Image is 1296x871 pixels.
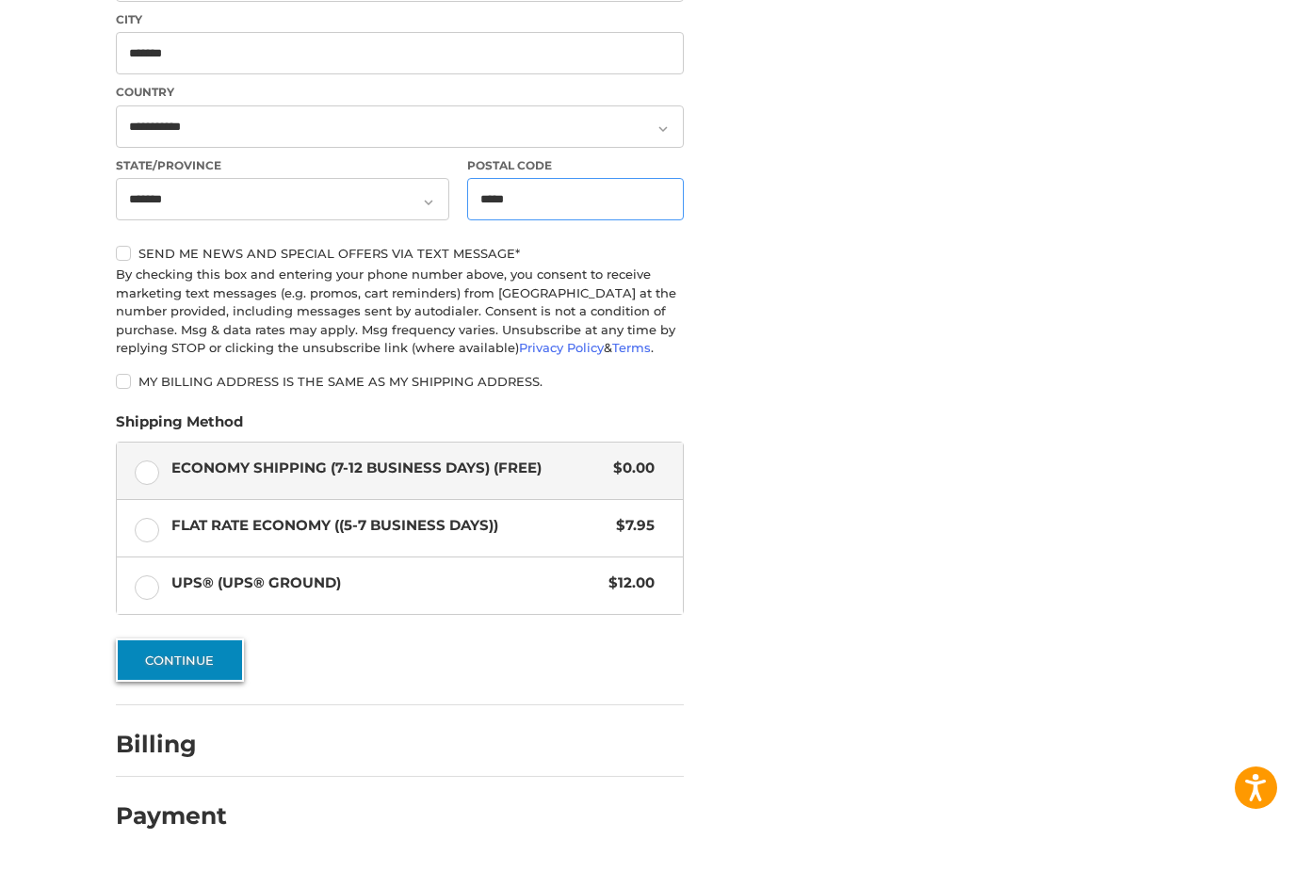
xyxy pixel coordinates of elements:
label: My billing address is the same as my shipping address. [116,379,684,395]
a: Privacy Policy [519,346,604,361]
span: Flat Rate Economy ((5-7 Business Days)) [171,521,607,542]
span: Economy Shipping (7-12 Business Days) (Free) [171,463,605,485]
legend: Shipping Method [116,417,243,447]
a: Terms [612,346,651,361]
label: Postal Code [467,163,684,180]
div: By checking this box and entering your phone number above, you consent to receive marketing text ... [116,271,684,363]
span: $7.95 [607,521,656,542]
label: State/Province [116,163,449,180]
label: City [116,17,684,34]
h2: Billing [116,735,226,765]
span: UPS® (UPS® Ground) [171,578,600,600]
h2: Payment [116,807,227,836]
button: Continue [116,644,244,687]
label: Country [116,89,684,106]
span: $0.00 [605,463,656,485]
span: $12.00 [600,578,656,600]
label: Send me news and special offers via text message* [116,251,684,266]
